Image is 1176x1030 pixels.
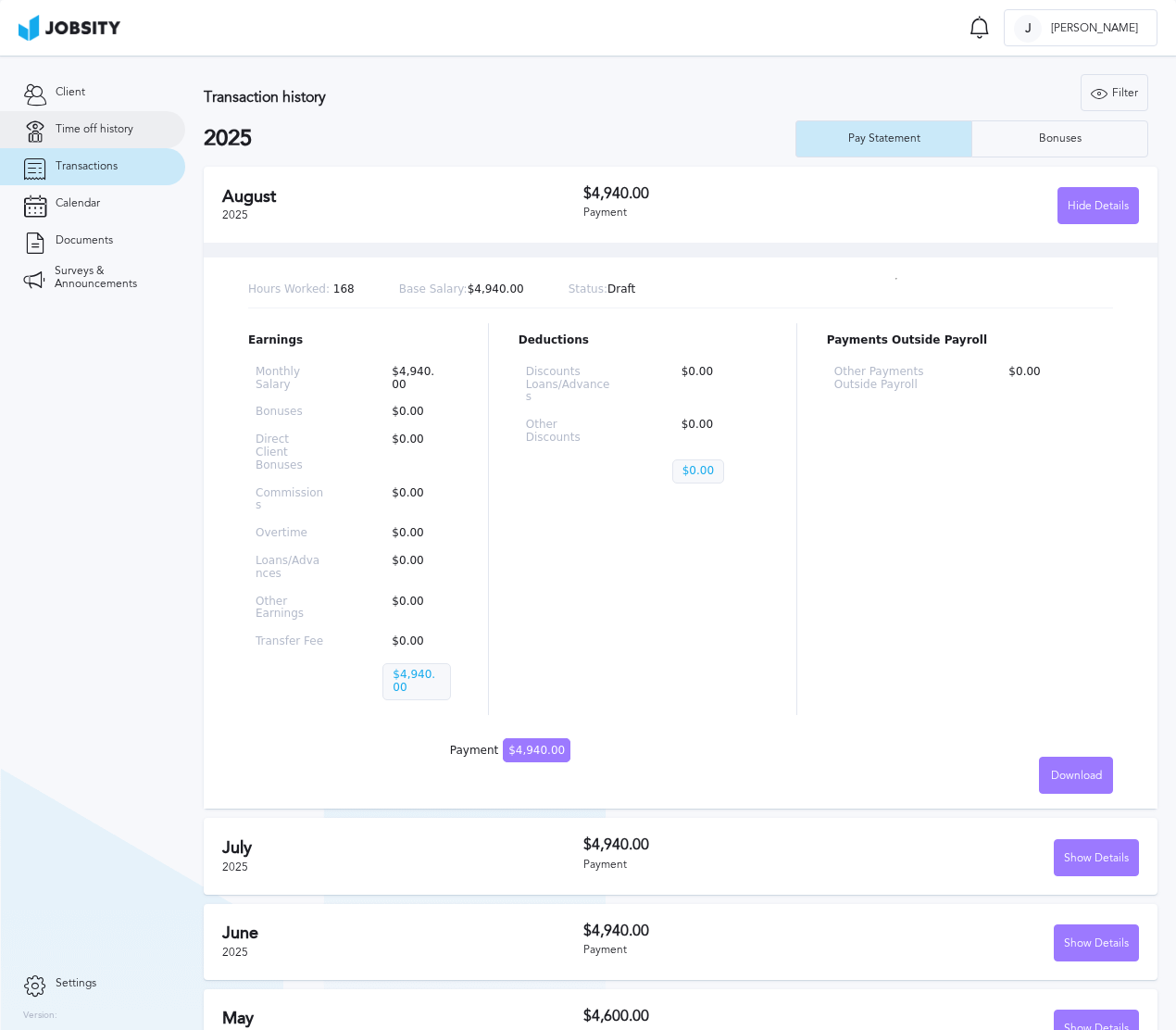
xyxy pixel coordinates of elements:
[222,187,583,207] h2: August
[222,923,583,943] h2: June
[222,1009,583,1028] h2: May
[1082,75,1147,112] div: Filter
[1055,925,1138,962] div: Show Details
[1042,22,1147,35] span: [PERSON_NAME]
[256,366,323,392] p: Monthly Salary
[248,334,458,347] p: Earnings
[1054,839,1139,876] button: Show Details
[382,406,450,419] p: $0.00
[204,89,719,106] h3: Transaction history
[999,366,1106,392] p: $0.00
[526,419,613,445] p: Other Discounts
[1014,15,1042,43] div: J
[55,265,162,291] span: Surveys & Announcements
[583,207,861,220] div: Payment
[248,283,355,296] p: 168
[56,197,100,210] span: Calendar
[256,433,323,471] p: Direct Client Bonuses
[56,977,96,990] span: Settings
[1030,132,1091,145] div: Bonuses
[503,738,570,762] span: $4,940.00
[1081,74,1148,111] button: Filter
[795,120,972,157] button: Pay Statement
[382,487,450,513] p: $0.00
[382,663,450,700] p: $4,940.00
[56,234,113,247] span: Documents
[19,15,120,41] img: ab4bad089aa723f57921c736e9817d99.png
[56,160,118,173] span: Transactions
[672,459,724,484] p: $0.00
[1057,187,1139,224] button: Hide Details
[256,596,323,622] p: Other Earnings
[222,946,248,959] span: 2025
[672,366,759,404] p: $0.00
[256,406,323,419] p: Bonuses
[839,132,930,145] div: Pay Statement
[583,944,861,957] div: Payment
[971,120,1148,157] button: Bonuses
[1004,9,1157,46] button: J[PERSON_NAME]
[56,86,85,99] span: Client
[256,487,323,513] p: Commissions
[583,1008,861,1024] h3: $4,600.00
[583,185,861,202] h3: $4,940.00
[222,208,248,221] span: 2025
[399,283,468,295] span: Base Salary:
[583,923,861,939] h3: $4,940.00
[256,527,323,540] p: Overtime
[526,366,613,404] p: Discounts Loans/Advances
[672,419,759,445] p: $0.00
[569,283,636,296] p: Draft
[248,283,330,295] span: Hours Worked:
[256,635,323,648] p: Transfer Fee
[56,123,133,136] span: Time off history
[23,1011,57,1022] label: Version:
[399,283,524,296] p: $4,940.00
[834,366,941,392] p: Other Payments Outside Payroll
[583,859,861,872] div: Payment
[450,745,570,758] div: Payment
[222,838,583,858] h2: July
[382,366,450,392] p: $4,940.00
[256,555,323,581] p: Loans/Advances
[1058,188,1138,225] div: Hide Details
[382,527,450,540] p: $0.00
[204,126,795,152] h2: 2025
[569,283,607,295] span: Status:
[382,433,450,471] p: $0.00
[1051,770,1102,783] span: Download
[1055,840,1138,877] div: Show Details
[222,860,248,873] span: 2025
[382,596,450,622] p: $0.00
[827,334,1113,347] p: Payments Outside Payroll
[583,836,861,853] h3: $4,940.00
[382,555,450,581] p: $0.00
[1039,757,1113,794] button: Download
[382,635,450,648] p: $0.00
[1054,924,1139,961] button: Show Details
[519,334,767,347] p: Deductions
